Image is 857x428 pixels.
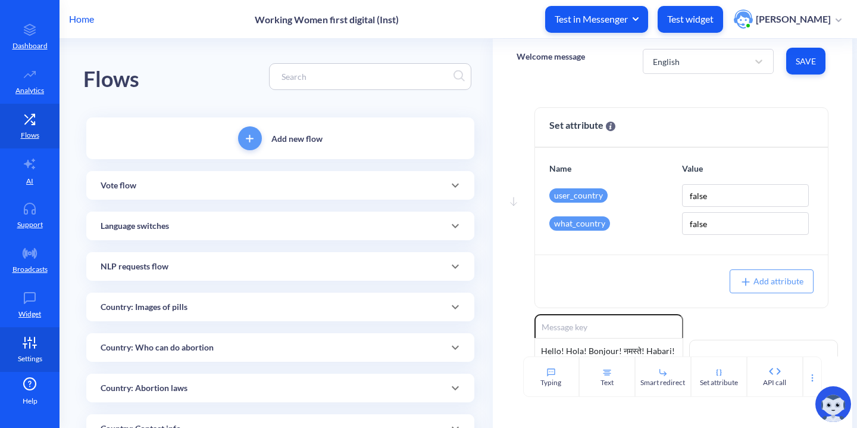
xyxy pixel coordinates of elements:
[86,171,474,200] div: Vote flow
[17,219,43,230] p: Support
[12,41,48,51] p: Dashboard
[101,260,168,273] p: NLP requests flow
[101,220,169,232] p: Language switches
[271,132,323,145] p: Add new flow
[238,126,262,150] button: add
[549,162,676,175] p: Name
[15,85,44,96] p: Analytics
[700,377,738,388] div: Set attribute
[549,216,610,231] div: what_country
[763,377,786,388] div: API call
[21,130,39,141] p: Flows
[101,342,214,354] p: Country: Who can do abortion
[796,55,816,67] span: Save
[517,51,585,63] p: Welcome message
[86,333,474,362] div: Country: Who can do abortion
[23,396,37,407] span: Help
[728,8,847,30] button: user photo[PERSON_NAME]
[101,382,187,395] p: Country: Abortion laws
[740,276,803,286] span: Add attribute
[600,377,614,388] div: Text
[682,162,809,175] p: Value
[549,118,615,132] span: Set attribute
[18,353,42,364] p: Settings
[545,6,648,33] button: Test in Messenger
[658,6,723,33] button: Test widget
[26,176,33,187] p: AI
[786,48,825,75] button: Save
[12,264,48,275] p: Broadcasts
[815,386,851,422] img: copilot-icon.svg
[534,338,683,410] div: Hello! Hola! Bonjour! नमस्ते! Habari!
[540,377,561,388] div: Typing
[682,212,809,235] input: none
[86,212,474,240] div: Language switches
[86,252,474,281] div: NLP requests flow
[734,10,753,29] img: user photo
[534,314,683,338] input: Message key
[18,309,41,320] p: Widget
[255,14,399,25] p: Working Women first digital (Inst)
[640,377,685,388] div: Smart redirect
[276,70,453,83] input: Search
[555,13,639,26] span: Test in Messenger
[101,179,136,192] p: Vote flow
[69,12,94,26] p: Home
[86,374,474,402] div: Country: Abortion laws
[653,55,680,67] div: English
[101,301,187,314] p: Country: Images of pills
[667,13,714,25] p: Test widget
[682,184,809,207] input: none
[86,293,474,321] div: Country: Images of pills
[549,188,608,203] div: user_country
[756,13,831,26] p: [PERSON_NAME]
[83,63,139,97] div: Flows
